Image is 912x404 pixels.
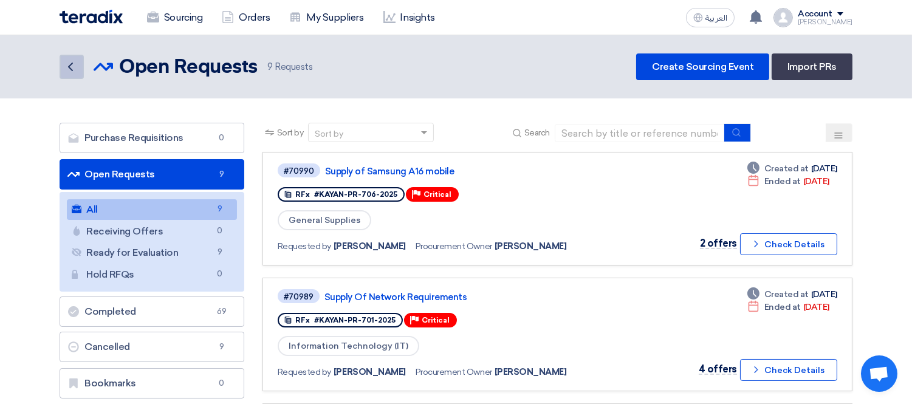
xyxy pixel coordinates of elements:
div: #70989 [284,293,314,301]
span: RFx [295,316,310,324]
span: 0 [214,377,229,389]
a: Open chat [861,355,897,392]
span: 0 [213,268,227,281]
a: Import PRs [772,53,852,80]
span: General Supplies [278,210,371,230]
span: 0 [214,132,229,144]
div: [DATE] [747,288,837,301]
span: 2 offers [700,238,737,249]
a: Supply of Samsung A16 mobile [325,166,629,177]
a: My Suppliers [279,4,373,31]
div: [PERSON_NAME] [798,19,852,26]
span: 9 [213,203,227,216]
a: Completed69 [60,296,244,327]
div: #70990 [284,167,314,175]
span: Search [524,126,550,139]
span: Requested by [278,366,331,378]
span: Procurement Owner [416,366,492,378]
span: [PERSON_NAME] [334,240,406,253]
span: RFx [295,190,310,199]
a: Open Requests9 [60,159,244,190]
a: Cancelled9 [60,332,244,362]
button: Check Details [740,359,837,381]
div: [DATE] [747,301,829,313]
a: All [67,199,237,220]
a: Supply Of Network Requirements [324,292,628,303]
span: Critical [423,190,451,199]
input: Search by title or reference number [555,124,725,142]
a: Insights [374,4,445,31]
span: Requests [267,60,313,74]
a: Bookmarks0 [60,368,244,399]
span: [PERSON_NAME] [495,366,567,378]
span: 9 [267,61,273,72]
span: 9 [214,341,229,353]
img: Teradix logo [60,10,123,24]
img: profile_test.png [773,8,793,27]
span: Critical [422,316,450,324]
a: Purchase Requisitions0 [60,123,244,153]
span: Sort by [277,126,304,139]
a: Orders [212,4,279,31]
div: [DATE] [747,162,837,175]
span: Requested by [278,240,331,253]
a: Hold RFQs [67,264,237,285]
span: 4 offers [699,363,737,375]
span: Created at [764,288,809,301]
div: Account [798,9,832,19]
span: [PERSON_NAME] [334,366,406,378]
a: Create Sourcing Event [636,53,769,80]
span: 9 [214,168,229,180]
span: 69 [214,306,229,318]
button: العربية [686,8,735,27]
div: [DATE] [747,175,829,188]
span: Ended at [764,301,801,313]
span: #KAYAN-PR-701-2025 [314,316,396,324]
div: Sort by [315,128,343,140]
span: 0 [213,225,227,238]
button: Check Details [740,233,837,255]
span: العربية [705,14,727,22]
span: Information Technology (IT) [278,336,419,356]
span: [PERSON_NAME] [495,240,567,253]
a: Receiving Offers [67,221,237,242]
h2: Open Requests [119,55,258,80]
a: Ready for Evaluation [67,242,237,263]
span: Ended at [764,175,801,188]
span: 9 [213,246,227,259]
span: Created at [764,162,809,175]
span: #KAYAN-PR-706-2025 [314,190,397,199]
span: Procurement Owner [416,240,492,253]
a: Sourcing [137,4,212,31]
